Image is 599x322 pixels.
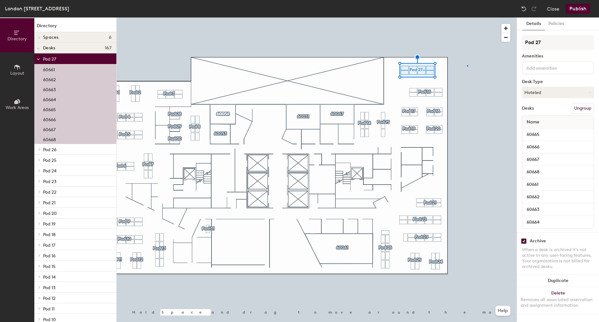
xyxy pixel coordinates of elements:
span: Desks [43,46,55,51]
div: London [STREET_ADDRESS] [5,5,69,12]
span: Layout [10,71,24,76]
p: 60665 [43,105,56,112]
input: Unnamed desk [524,155,592,164]
span: Spaces [43,35,59,40]
span: Pod 27 [43,57,56,62]
p: 60661 [43,65,55,72]
span: Pod 16 [43,253,56,259]
input: Unnamed desk [524,168,592,176]
div: Desk Type [522,79,594,84]
button: Duplicate [517,275,599,287]
span: Pod 18 [43,232,56,237]
button: Policies [545,17,568,30]
span: Name [524,116,543,128]
p: 60663 [43,85,56,92]
span: Pod 11 [43,306,55,312]
span: Work Areas [6,105,29,110]
h1: Directory [34,22,116,32]
span: Pod 25 [43,158,56,163]
button: Publish [566,4,590,14]
input: Unnamed desk [524,143,592,151]
div: Amenities [522,54,594,59]
span: 6 [109,35,111,40]
span: Pod 23 [43,179,56,184]
button: Close [547,4,559,14]
span: Pod 14 [43,275,56,280]
input: Unnamed desk [524,180,592,189]
span: Pod 26 [43,147,56,152]
p: 60668 [43,135,56,142]
p: 60666 [43,115,56,122]
span: Pod 19 [43,221,56,227]
span: Pod 21 [43,200,56,206]
div: Desks [522,106,534,111]
input: Unnamed desk [524,218,592,226]
div: Removes all associated reservation and assignment information [521,297,595,308]
button: Ungroup [571,103,594,114]
img: Undo [521,6,527,12]
span: Pod 20 [43,211,57,216]
div: Archive [530,239,546,244]
button: Details [523,17,545,30]
button: Hoteled [522,87,594,98]
span: Pod 17 [43,243,55,248]
button: Help [495,306,510,316]
span: 167 [105,46,111,51]
span: Directory [7,36,27,42]
input: Unnamed desk [524,193,592,201]
img: Redo [531,6,537,12]
p: 60667 [43,125,56,132]
p: 60664 [43,95,56,102]
span: Pod 12 [43,296,56,301]
input: Unnamed desk [524,130,592,139]
div: When a desk is archived it's not active in any user-facing features. Your organization is not bil... [522,247,594,270]
input: Unnamed desk [524,205,592,214]
span: Pod 15 [43,264,56,269]
span: Pod 24 [43,168,56,174]
p: 60662 [43,75,56,82]
span: Pod 22 [43,190,56,195]
button: DeleteRemoves all associated reservation and assignment information [517,287,599,315]
span: Pod 13 [43,285,56,290]
input: Add amenities [525,64,581,71]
